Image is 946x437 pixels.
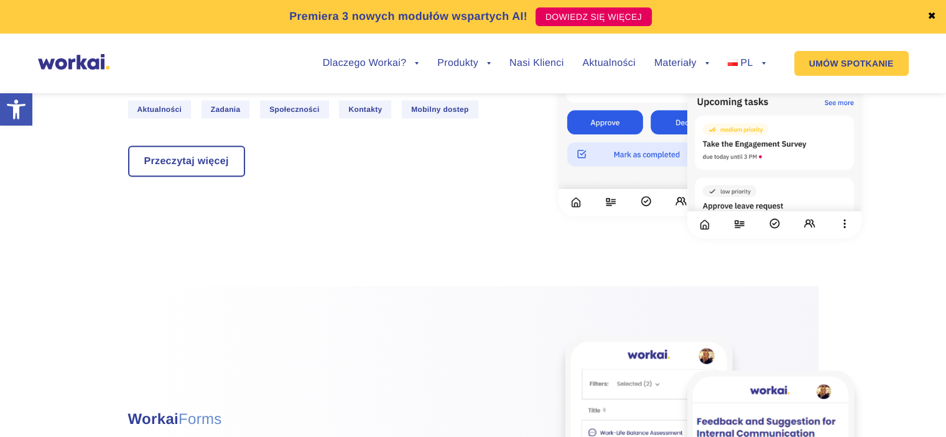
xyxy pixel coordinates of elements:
p: Premiera 3 nowych modułów wspartych AI! [289,8,527,25]
span: Zadania [202,100,250,118]
a: Aktualności [582,58,635,68]
span: Aktualności [128,100,192,118]
span: PL [740,58,753,68]
a: Materiały [654,58,709,68]
span: Społeczności [260,100,329,118]
a: Dlaczego Workai? [323,58,419,68]
a: Produkty [437,58,491,68]
a: ✖ [927,12,936,22]
a: Przeczytaj więcej [129,147,244,175]
iframe: Popup CTA [6,330,342,431]
a: UMÓW SPOTKANIE [794,51,909,76]
a: Nasi Klienci [509,58,563,68]
span: Mobilny dostep [402,100,478,118]
span: Kontakty [339,100,391,118]
a: DOWIEDZ SIĘ WIĘCEJ [536,7,652,26]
